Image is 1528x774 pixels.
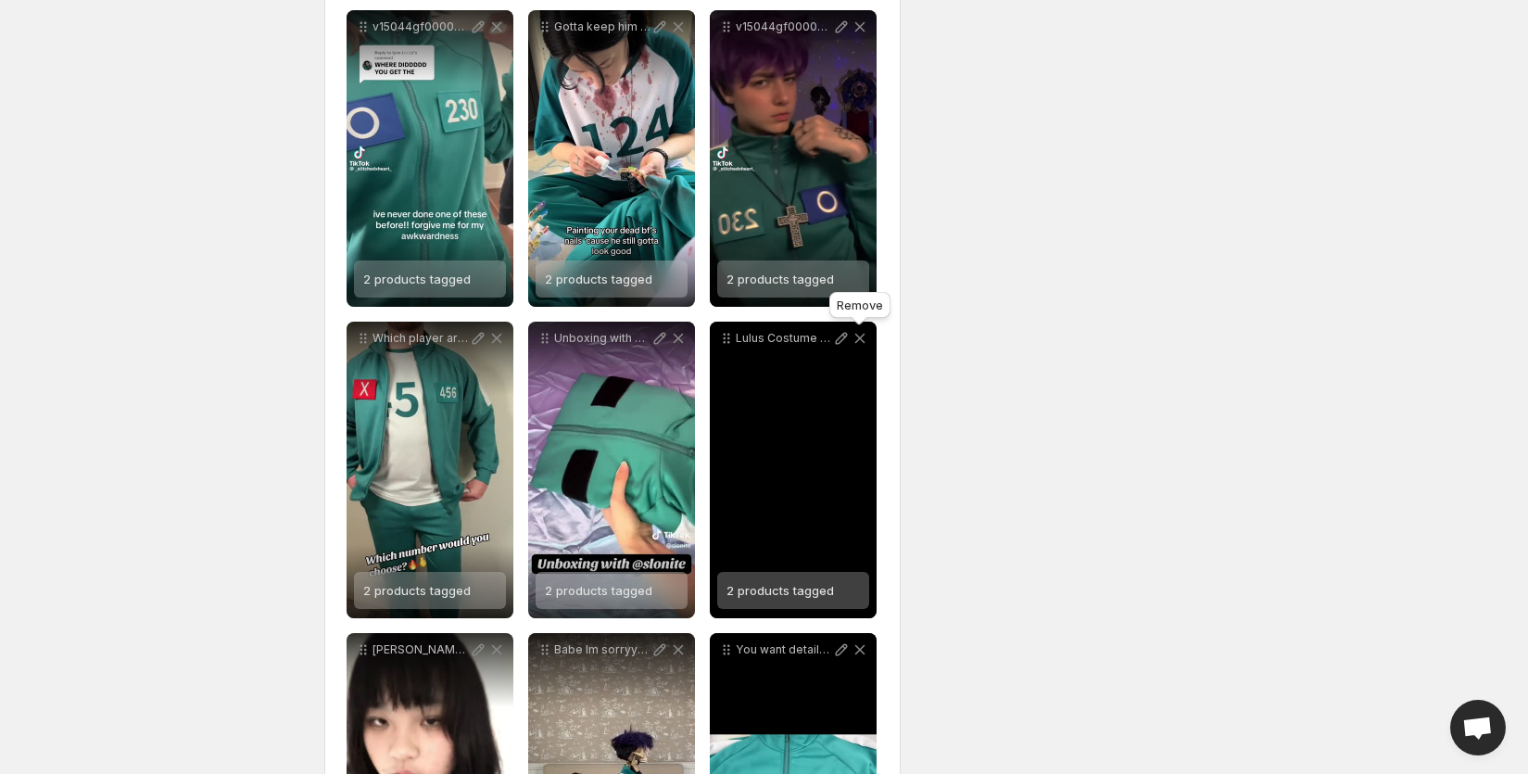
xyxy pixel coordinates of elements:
[373,642,469,657] p: [PERSON_NAME] I wish I had a Young-mi gf
[726,583,834,598] span: 2 products tagged
[736,19,832,34] p: v15044gf0000d1fk4sfog65pmp1k60sg
[1450,700,1506,755] a: Open chat
[736,331,832,346] p: Lulus Costume Store Thank U squidgame netflix456squidgamenetflix game001222fypcosplay
[363,583,471,598] span: 2 products tagged
[545,583,652,598] span: 2 products tagged
[528,10,695,307] div: Gotta keep him looking fresh thangyu [PERSON_NAME] squidgame fyp squidgame3 namsu player124 fakeb...
[347,10,513,307] div: v15044gf0000d1et2jnog65ljts0tuf02 products tagged
[545,272,652,286] span: 2 products tagged
[710,322,877,618] div: Lulus Costume Store Thank U squidgame netflix456squidgamenetflix game001222fypcosplay2 products t...
[710,10,877,307] div: v15044gf0000d1fk4sfog65pmp1k60sg2 products tagged
[736,642,832,657] p: You want details We give details SquidGameCostume SquidGame TracksuitFit squidgameseason3 [PERSON...
[373,331,469,346] p: Which player are you gonna be Or you could be ANYONE you want with our custom numbered patches Li...
[347,322,513,618] div: Which player are you gonna be Or you could be ANYONE you want with our custom numbered patches Li...
[554,19,650,34] p: Gotta keep him looking fresh thangyu [PERSON_NAME] squidgame fyp squidgame3 namsu player124 fakeb...
[373,19,469,34] p: v15044gf0000d1et2jnog65ljts0tuf0
[726,272,834,286] span: 2 products tagged
[554,331,650,346] p: Unboxing with Slonite SquidGameCostume SquidGame Cosplay TikTokMadeMeBuyIt TracksuitFit
[528,322,695,618] div: Unboxing with Slonite SquidGameCostume SquidGame Cosplay TikTokMadeMeBuyIt TracksuitFit2 products...
[554,642,650,657] p: Babe Im sorryyyyy thangyu [PERSON_NAME] squidgame squidgame3 fyp fakeeverything namsu player124 p...
[363,272,471,286] span: 2 products tagged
